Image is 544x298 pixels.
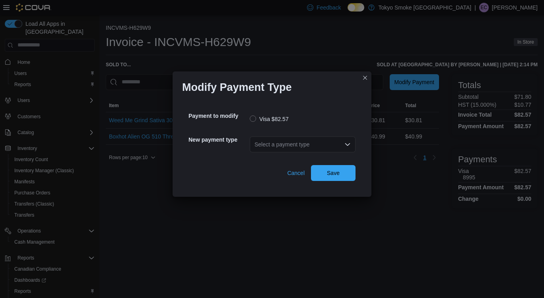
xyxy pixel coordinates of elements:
[188,108,248,124] h5: Payment to modify
[250,114,289,124] label: Visa $82.57
[311,165,356,181] button: Save
[182,81,292,94] h1: Modify Payment Type
[344,141,351,148] button: Open list of options
[255,140,255,149] input: Accessible screen reader label
[327,169,340,177] span: Save
[287,169,305,177] span: Cancel
[360,73,370,83] button: Closes this modal window
[188,132,248,148] h5: New payment type
[284,165,308,181] button: Cancel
